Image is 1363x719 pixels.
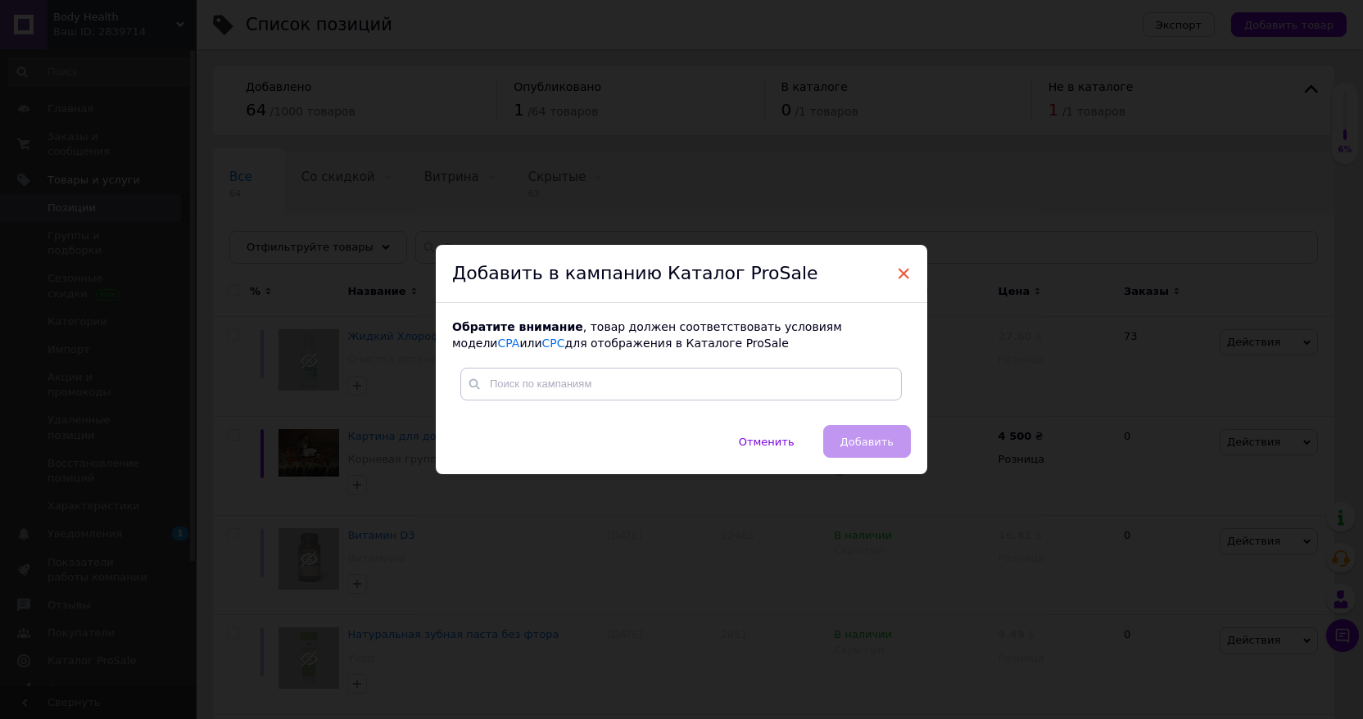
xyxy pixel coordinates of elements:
span: × [896,260,911,287]
button: Отменить [722,425,812,458]
a: CPA [497,337,519,350]
b: Обратите внимание [452,320,583,333]
input: Поиск по кампаниям [460,368,902,400]
div: Добавить в кампанию Каталог ProSale [436,245,927,304]
div: , товар должен соответствовать условиям модели или для отображения в Каталоге ProSale [452,319,911,351]
span: Отменить [739,436,795,448]
a: CPC [542,337,565,350]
